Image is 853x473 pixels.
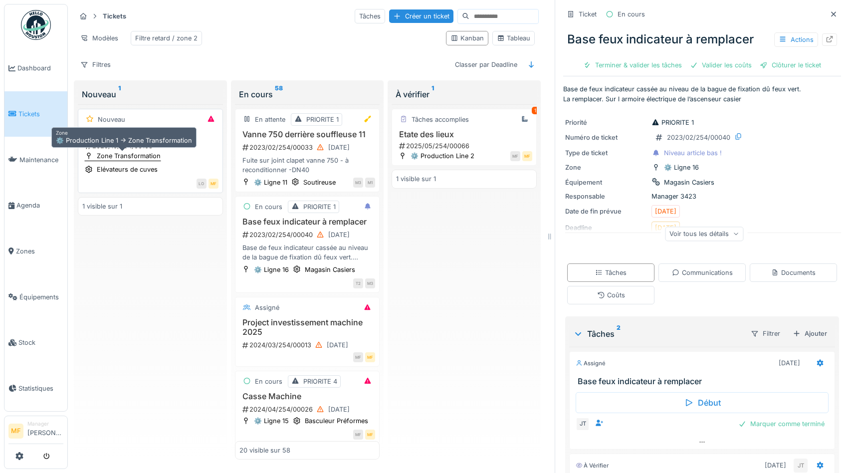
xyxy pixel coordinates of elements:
div: Base de feux indicateur cassée au niveau de la bague de fixation dû feux vert. La remplacer. Sur ... [239,243,376,262]
div: [DATE] [328,143,350,152]
div: Assigné [576,359,606,368]
div: 20 visible sur 58 [239,446,290,455]
div: Tâches [355,9,385,23]
div: Voir tous les détails [665,227,743,241]
div: MF [353,430,363,440]
div: Créer un ticket [389,9,453,23]
div: Fuite sur joint clapet vanne 750 - à reconditionner -DN40 [239,156,376,175]
div: Elévateurs de cuves [97,165,158,174]
div: Filtrer [746,326,785,341]
span: Tickets [18,109,63,119]
div: 2024/03/254/00013 [241,339,376,351]
h3: Base feux indicateur à remplacer [578,377,831,386]
div: Ticket [579,9,597,19]
div: MF [365,352,375,362]
h3: Base feux indicateur à remplacer [239,217,376,227]
div: Responsable [565,192,647,201]
div: Zone [565,163,647,172]
a: MF Manager[PERSON_NAME] [8,420,63,444]
div: Équipement [565,178,647,187]
p: Base de feux indicateur cassée au niveau de la bague de fixation dû feux vert. La remplacer. Sur ... [563,84,841,103]
div: 1 visible sur 1 [82,202,122,211]
div: Basculeur Préformes [305,416,368,426]
div: Ajouter [789,327,831,340]
div: En cours [239,88,376,100]
span: Zones [16,246,63,256]
div: Début [576,392,829,413]
div: Priorité [565,118,647,127]
span: Équipements [19,292,63,302]
sup: 58 [275,88,283,100]
div: Date de fin prévue [565,207,647,216]
a: Statistiques [4,366,67,412]
div: PRIORITE 4 [303,377,337,386]
div: Terminer & valider les tâches [579,58,686,72]
div: MF [209,179,218,189]
div: Clôturer le ticket [756,58,825,72]
strong: Tickets [99,11,130,21]
div: En cours [255,202,282,212]
h6: Zone [56,130,192,136]
div: En attente [255,115,285,124]
div: ⚙️ Ligne 16 [254,265,289,274]
div: MF [510,151,520,161]
div: Numéro de ticket [565,133,647,142]
div: Nouveau [82,88,219,100]
a: Zones [4,229,67,274]
div: Kanban [450,33,484,43]
div: Niveau article bas ! [664,148,722,158]
a: Tickets [4,91,67,137]
div: 1 visible sur 1 [396,174,436,184]
li: MF [8,424,23,439]
div: Magasin Casiers [664,178,714,187]
div: Documents [771,268,816,277]
span: Dashboard [17,63,63,73]
a: Stock [4,320,67,366]
div: ⚙️ Production Line 1 -> Zone Transformation [51,127,197,148]
div: Modèles [76,31,123,45]
div: 2023/02/254/00040 [667,133,730,142]
div: [DATE] [655,207,676,216]
div: Soutireuse [303,178,336,187]
div: [DATE] [328,230,350,239]
div: JT [794,459,808,473]
span: Statistiques [18,384,63,393]
h3: Etate des lieux [396,130,532,139]
div: [DATE] [779,358,800,368]
div: [DATE] [328,405,350,414]
div: Marquer comme terminé [734,417,829,431]
h3: Project investissement machine 2025 [239,318,376,337]
sup: 1 [118,88,121,100]
div: ⚙️ Production Line 2 [411,151,474,161]
span: Stock [18,338,63,347]
div: Nouveau [98,115,125,124]
div: Tâches [595,268,627,277]
div: Manager [27,420,63,428]
div: Valider les coûts [686,58,756,72]
div: LO [197,179,207,189]
div: 1 [532,107,539,114]
div: M3 [353,178,363,188]
div: En cours [618,9,645,19]
div: PRIORITE 1 [303,202,336,212]
div: Manager 3423 [565,192,839,201]
div: Filtre retard / zone 2 [135,33,198,43]
div: Tableau [497,33,530,43]
h3: Vanne 750 derrière souffleuse 11 [239,130,376,139]
div: Tâches accomplies [412,115,469,124]
div: 2025/05/254/00066 [398,141,532,151]
div: Filtres [76,57,115,72]
div: ⚙️ Ligne 11 [254,178,287,187]
div: MF [522,151,532,161]
a: Agenda [4,183,67,229]
div: Actions [774,32,818,47]
div: 2024/04/254/00026 [241,403,376,416]
a: Équipements [4,274,67,320]
div: Magasin Casiers [305,265,355,274]
div: PRIORITE 1 [306,115,339,124]
div: Tâches [573,328,742,340]
div: À vérifier [576,462,609,470]
div: À vérifier [396,88,533,100]
sup: 1 [431,88,434,100]
div: [DATE] [765,461,786,470]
